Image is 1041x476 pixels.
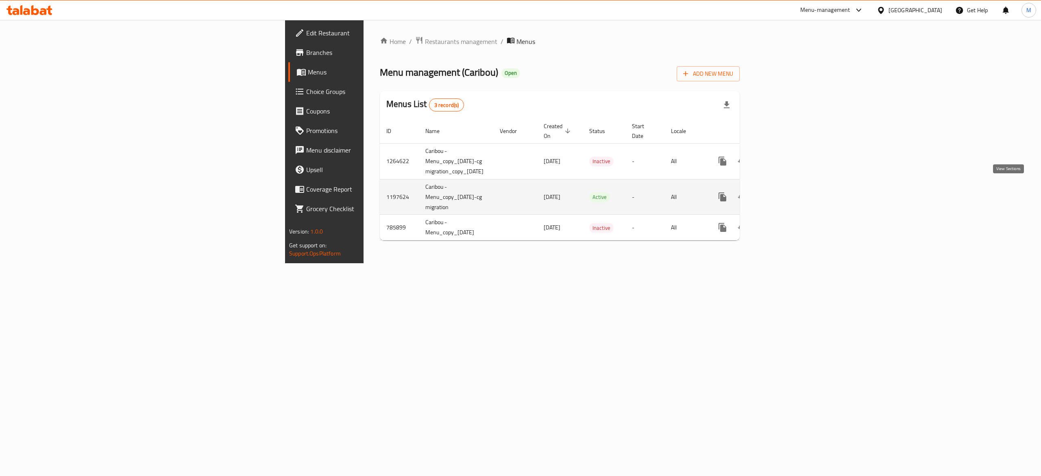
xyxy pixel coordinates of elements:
span: Start Date [632,121,655,141]
span: Upsell [306,165,453,175]
button: Add New Menu [677,66,740,81]
span: Locale [671,126,697,136]
td: All [664,215,706,240]
td: All [664,143,706,179]
span: Menus [516,37,535,46]
span: Branches [306,48,453,57]
table: enhanced table [380,119,797,241]
a: Edit Restaurant [288,23,459,43]
span: Coupons [306,106,453,116]
span: Name [425,126,450,136]
span: [DATE] [544,156,560,166]
td: - [625,143,664,179]
span: Inactive [589,223,614,233]
span: Status [589,126,616,136]
span: 1.0.0 [310,226,323,237]
span: Add New Menu [683,69,733,79]
a: Grocery Checklist [288,199,459,218]
span: Promotions [306,126,453,135]
span: Restaurants management [425,37,497,46]
a: Branches [288,43,459,62]
a: Coupons [288,101,459,121]
a: Coverage Report [288,179,459,199]
a: Menus [288,62,459,82]
td: - [625,179,664,215]
a: Upsell [288,160,459,179]
span: Choice Groups [306,87,453,96]
div: Menu-management [800,5,850,15]
li: / [501,37,503,46]
td: - [625,215,664,240]
th: Actions [706,119,797,144]
button: more [713,187,732,207]
td: All [664,179,706,215]
span: M [1026,6,1031,15]
div: [GEOGRAPHIC_DATA] [889,6,942,15]
button: Change Status [732,187,752,207]
span: 3 record(s) [429,101,464,109]
span: Version: [289,226,309,237]
span: ID [386,126,402,136]
div: Export file [717,95,736,115]
button: Change Status [732,151,752,171]
a: Support.OpsPlatform [289,248,341,259]
span: Created On [544,121,573,141]
nav: breadcrumb [380,36,740,47]
span: Menu disclaimer [306,145,453,155]
span: Open [501,70,520,76]
div: Open [501,68,520,78]
span: Vendor [500,126,527,136]
h2: Menus List [386,98,464,111]
a: Menu disclaimer [288,140,459,160]
button: Change Status [732,218,752,237]
span: Grocery Checklist [306,204,453,214]
span: Active [589,192,610,202]
span: Coverage Report [306,184,453,194]
span: Menus [308,67,453,77]
button: more [713,218,732,237]
span: Inactive [589,157,614,166]
a: Choice Groups [288,82,459,101]
span: Edit Restaurant [306,28,453,38]
span: Get support on: [289,240,327,251]
a: Promotions [288,121,459,140]
span: [DATE] [544,192,560,202]
div: Total records count [429,98,464,111]
button: more [713,151,732,171]
span: [DATE] [544,222,560,233]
